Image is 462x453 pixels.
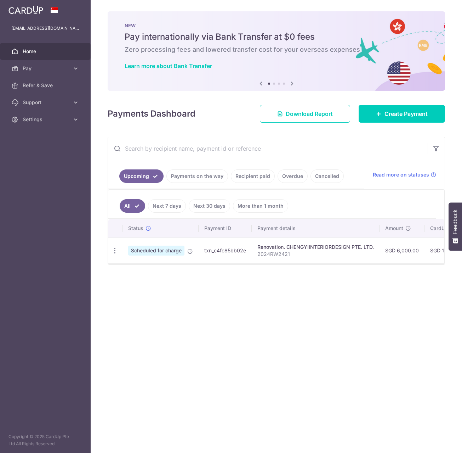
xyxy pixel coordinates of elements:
a: Next 7 days [148,199,186,213]
th: Payment details [252,219,380,237]
span: Home [23,48,69,55]
span: Settings [23,116,69,123]
h6: Zero processing fees and lowered transfer cost for your overseas expenses [125,45,428,54]
a: Payments on the way [166,169,228,183]
a: Read more on statuses [373,171,436,178]
a: More than 1 month [233,199,288,213]
img: CardUp [8,6,43,14]
button: Feedback - Show survey [449,202,462,251]
input: Search by recipient name, payment id or reference [108,137,428,160]
a: Download Report [260,105,350,123]
a: Cancelled [310,169,344,183]
a: Recipient paid [231,169,275,183]
span: CardUp fee [430,225,457,232]
span: Support [23,99,69,106]
p: [EMAIL_ADDRESS][DOMAIN_NAME] [11,25,79,32]
a: Next 30 days [189,199,230,213]
img: Bank transfer banner [108,11,445,91]
a: Learn more about Bank Transfer [125,62,212,69]
h5: Pay internationally via Bank Transfer at $0 fees [125,31,428,43]
div: Renovation. CHENGYIINTERIORDESIGN PTE. LTD. [257,244,374,251]
a: Overdue [278,169,308,183]
td: SGD 6,000.00 [380,237,424,263]
span: Status [128,225,143,232]
span: Read more on statuses [373,171,429,178]
span: Scheduled for charge [128,246,184,256]
th: Payment ID [199,219,252,237]
span: Download Report [286,110,333,118]
p: NEW [125,23,428,28]
span: Refer & Save [23,82,69,89]
a: Create Payment [359,105,445,123]
span: Pay [23,65,69,72]
a: Upcoming [119,169,164,183]
span: Amount [385,225,403,232]
td: txn_c4fc85bb02e [199,237,252,263]
h4: Payments Dashboard [108,107,195,120]
a: All [120,199,145,213]
span: Create Payment [384,110,428,118]
span: Feedback [452,209,458,234]
p: 2024RW2421 [257,251,374,258]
